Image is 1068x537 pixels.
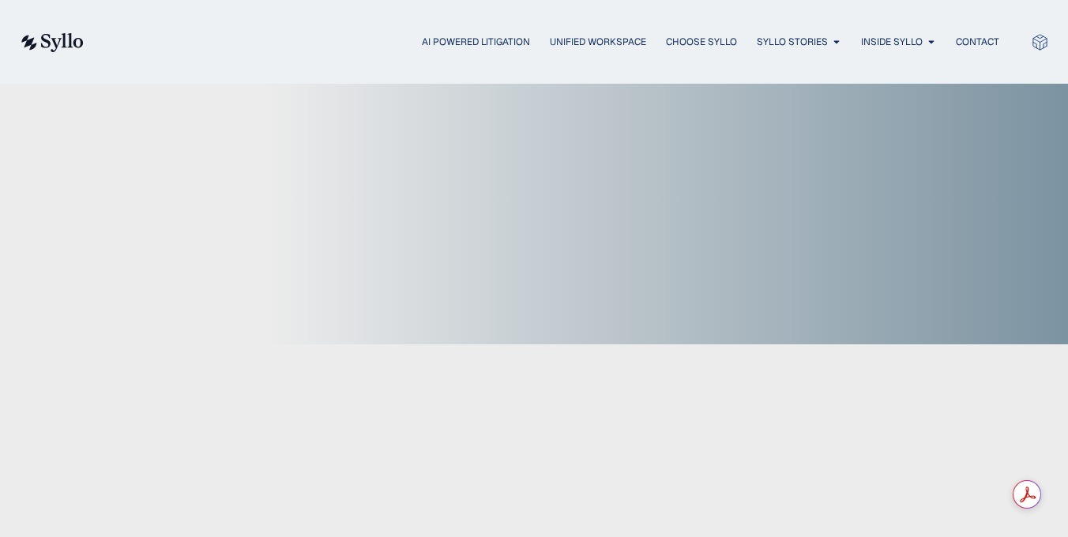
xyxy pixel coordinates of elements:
a: Syllo Stories [757,35,828,49]
a: AI Powered Litigation [422,35,530,49]
nav: Menu [115,35,999,50]
a: Inside Syllo [861,35,923,49]
a: Choose Syllo [666,35,737,49]
a: Contact [956,35,999,49]
div: Menu Toggle [115,35,999,50]
a: Unified Workspace [550,35,646,49]
img: syllo [19,33,84,52]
